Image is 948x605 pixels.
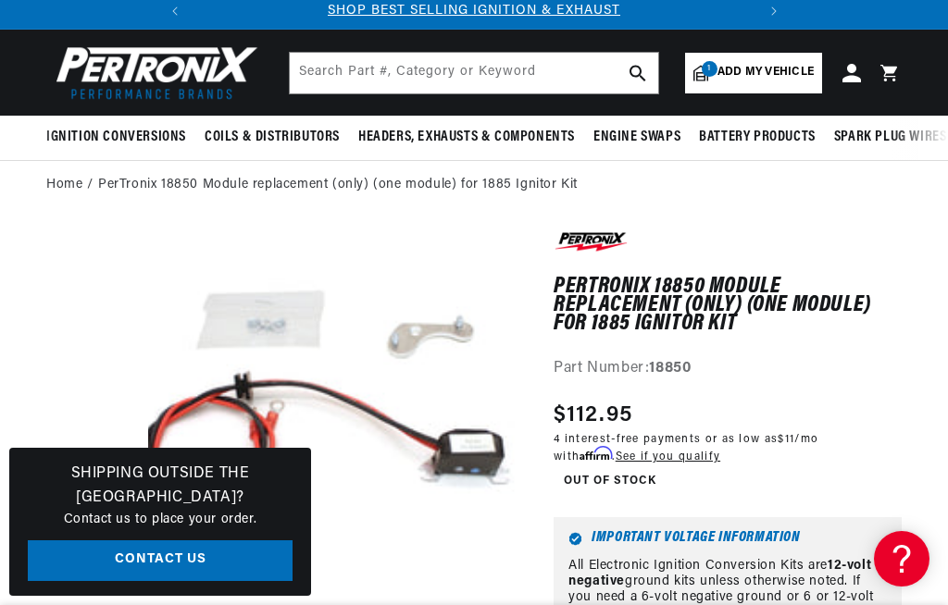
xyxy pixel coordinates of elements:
[699,128,816,147] span: Battery Products
[554,399,632,432] span: $112.95
[193,1,755,21] div: 1 of 2
[46,41,259,105] img: Pertronix
[685,53,822,93] a: 1Add my vehicle
[616,451,720,463] a: See if you qualify - Learn more about Affirm Financing (opens in modal)
[205,128,340,147] span: Coils & Distributors
[358,128,575,147] span: Headers, Exhausts & Components
[568,532,887,546] h6: Important Voltage Information
[554,357,902,381] div: Part Number:
[568,559,871,588] strong: 12-volt negative
[98,175,578,195] a: PerTronix 18850 Module replacement (only) (one module) for 1885 Ignitor Kit
[349,116,584,159] summary: Headers, Exhausts & Components
[717,64,814,81] span: Add my vehicle
[195,116,349,159] summary: Coils & Distributors
[46,175,902,195] nav: breadcrumbs
[28,463,293,510] h3: Shipping Outside the [GEOGRAPHIC_DATA]?
[554,278,902,334] h1: PerTronix 18850 Module replacement (only) (one module) for 1885 Ignitor Kit
[554,470,667,493] span: Out of Stock
[46,175,82,195] a: Home
[580,447,612,461] span: Affirm
[554,432,902,465] p: 4 interest-free payments or as low as /mo with .
[584,116,690,159] summary: Engine Swaps
[593,128,680,147] span: Engine Swaps
[834,128,947,147] span: Spark Plug Wires
[617,53,658,93] button: search button
[46,128,186,147] span: Ignition Conversions
[649,361,691,376] strong: 18850
[328,4,620,18] a: SHOP BEST SELLING IGNITION & EXHAUST
[46,116,195,159] summary: Ignition Conversions
[28,540,293,582] a: Contact Us
[290,53,658,93] input: Search Part #, Category or Keyword
[690,116,825,159] summary: Battery Products
[702,61,717,77] span: 1
[28,510,293,530] p: Contact us to place your order.
[193,1,755,21] div: Announcement
[778,434,794,445] span: $11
